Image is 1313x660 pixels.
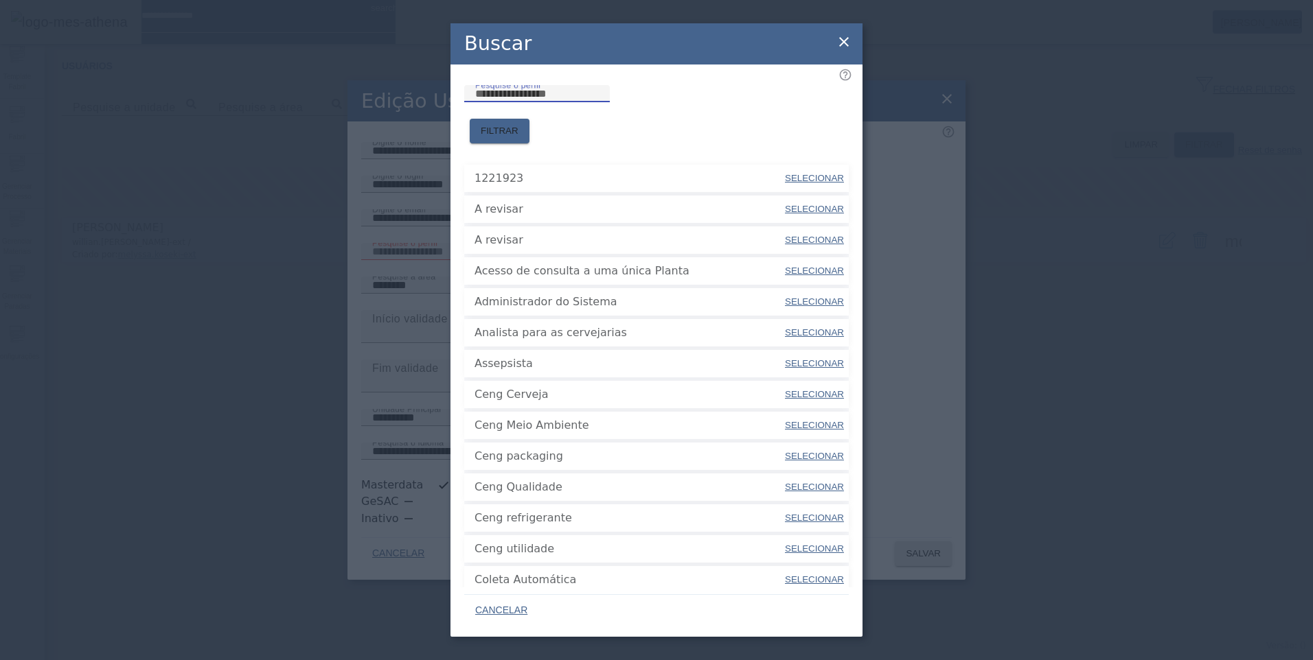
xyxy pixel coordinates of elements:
button: SELECIONAR [784,351,845,376]
span: Ceng Qualidade [475,479,784,495]
span: Ceng Cerveja [475,386,784,403]
button: SELECIONAR [784,290,845,314]
span: Acesso de consulta a uma única Planta [475,263,784,279]
button: SELECIONAR [784,444,845,469]
button: SELECIONAR [784,197,845,222]
span: Assepsista [475,355,784,372]
button: FILTRAR [470,119,529,143]
span: SELECIONAR [785,296,844,307]
span: SELECIONAR [785,266,844,276]
span: Ceng Meio Ambiente [475,417,784,434]
span: 1221923 [475,170,784,187]
mat-label: Pesquise o perfil [475,80,540,89]
span: SELECIONAR [785,204,844,214]
button: SELECIONAR [784,475,845,499]
button: SELECIONAR [784,567,845,592]
span: SELECIONAR [785,420,844,430]
button: SELECIONAR [784,166,845,191]
span: Ceng utilidade [475,541,784,557]
span: FILTRAR [481,124,518,138]
span: SELECIONAR [785,543,844,554]
span: Administrador do Sistema [475,294,784,310]
span: SELECIONAR [785,512,844,523]
span: SELECIONAR [785,327,844,338]
button: SELECIONAR [784,413,845,438]
button: CANCELAR [464,598,538,623]
span: Ceng refrigerante [475,510,784,526]
span: A revisar [475,232,784,248]
span: SELECIONAR [785,235,844,245]
span: Analista para as cervejarias [475,325,784,341]
h2: Buscar [464,29,532,58]
span: SELECIONAR [785,358,844,368]
span: SELECIONAR [785,173,844,183]
span: SELECIONAR [785,574,844,585]
button: SELECIONAR [784,259,845,283]
span: SELECIONAR [785,389,844,399]
button: SELECIONAR [784,506,845,530]
button: SELECIONAR [784,228,845,252]
span: CANCELAR [475,604,527,617]
button: SELECIONAR [784,382,845,407]
span: Coleta Automática [475,571,784,588]
span: A revisar [475,201,784,217]
span: SELECIONAR [785,482,844,492]
span: SELECIONAR [785,451,844,461]
span: Ceng packaging [475,448,784,464]
button: SELECIONAR [784,320,845,345]
button: SELECIONAR [784,537,845,561]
